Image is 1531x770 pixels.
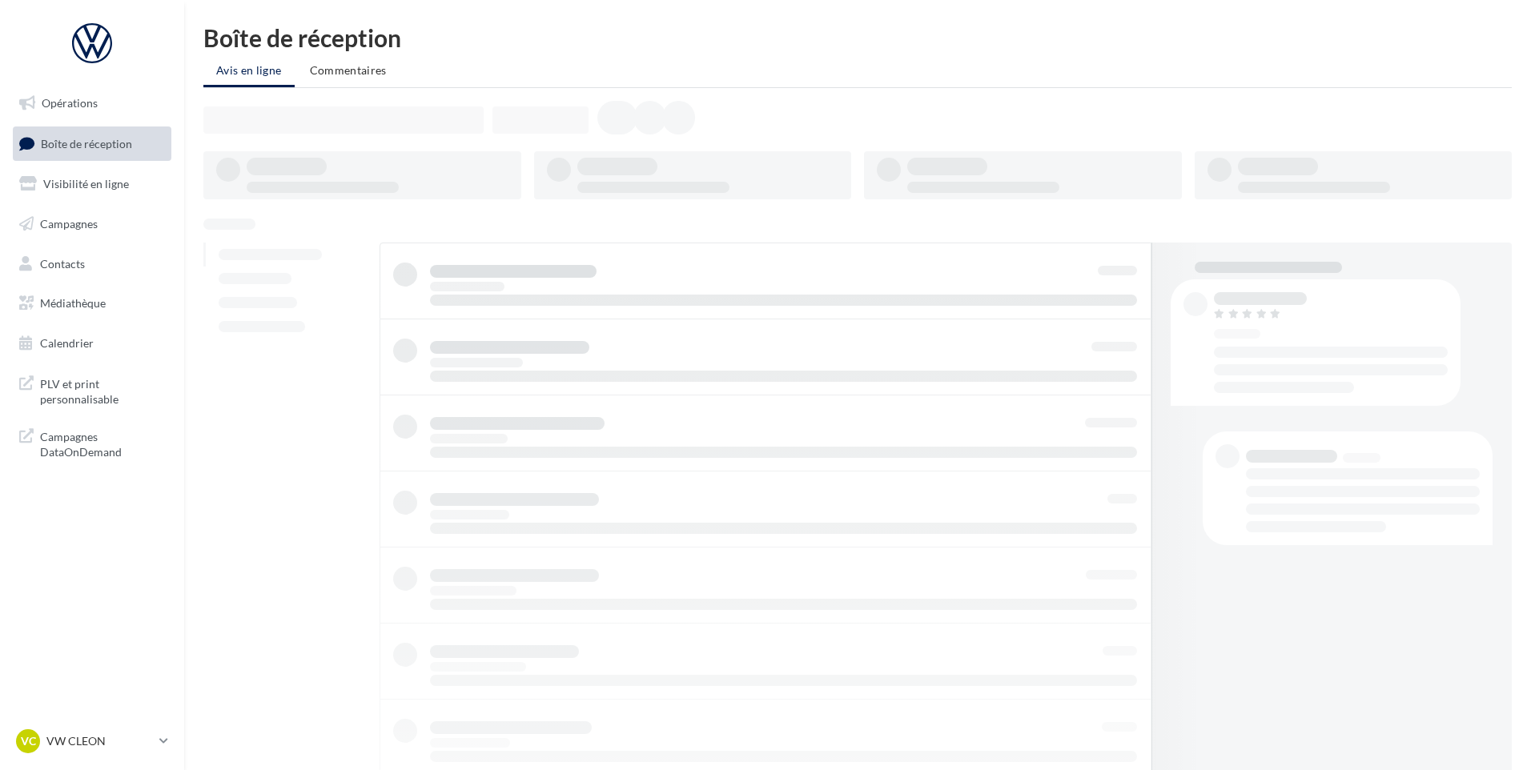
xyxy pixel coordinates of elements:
[10,327,175,360] a: Calendrier
[10,207,175,241] a: Campagnes
[46,733,153,749] p: VW CLEON
[10,126,175,161] a: Boîte de réception
[43,177,129,190] span: Visibilité en ligne
[10,247,175,281] a: Contacts
[310,63,387,77] span: Commentaires
[40,336,94,350] span: Calendrier
[41,136,132,150] span: Boîte de réception
[10,367,175,414] a: PLV et print personnalisable
[40,426,165,460] span: Campagnes DataOnDemand
[42,96,98,110] span: Opérations
[40,217,98,231] span: Campagnes
[40,373,165,407] span: PLV et print personnalisable
[13,726,171,756] a: VC VW CLEON
[203,26,1512,50] div: Boîte de réception
[40,296,106,310] span: Médiathèque
[10,287,175,320] a: Médiathèque
[21,733,36,749] span: VC
[10,86,175,120] a: Opérations
[10,419,175,467] a: Campagnes DataOnDemand
[10,167,175,201] a: Visibilité en ligne
[40,256,85,270] span: Contacts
